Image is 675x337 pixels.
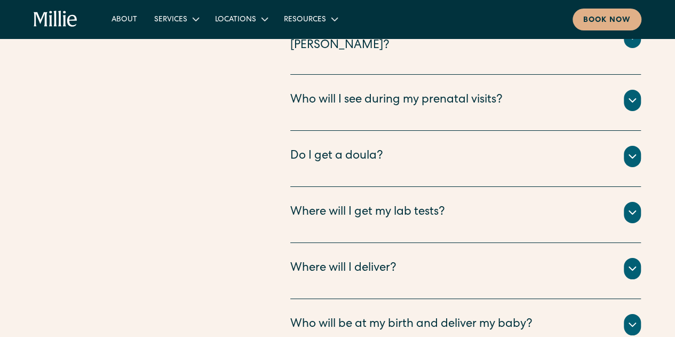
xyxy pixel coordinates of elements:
div: Who will be at my birth and deliver my baby? [290,316,533,334]
div: Resources [284,14,326,26]
div: Book now [583,15,631,26]
div: Where will I get my lab tests? [290,204,445,222]
div: Where will I deliver? [290,260,396,278]
div: Services [154,14,187,26]
a: home [34,11,77,28]
a: Book now [573,9,641,30]
div: Locations [207,10,275,28]
div: Locations [215,14,256,26]
div: Services [146,10,207,28]
div: Who will I see during my prenatal visits? [290,92,503,109]
div: Do I get a doula? [290,148,383,166]
a: About [103,10,146,28]
div: Resources [275,10,345,28]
